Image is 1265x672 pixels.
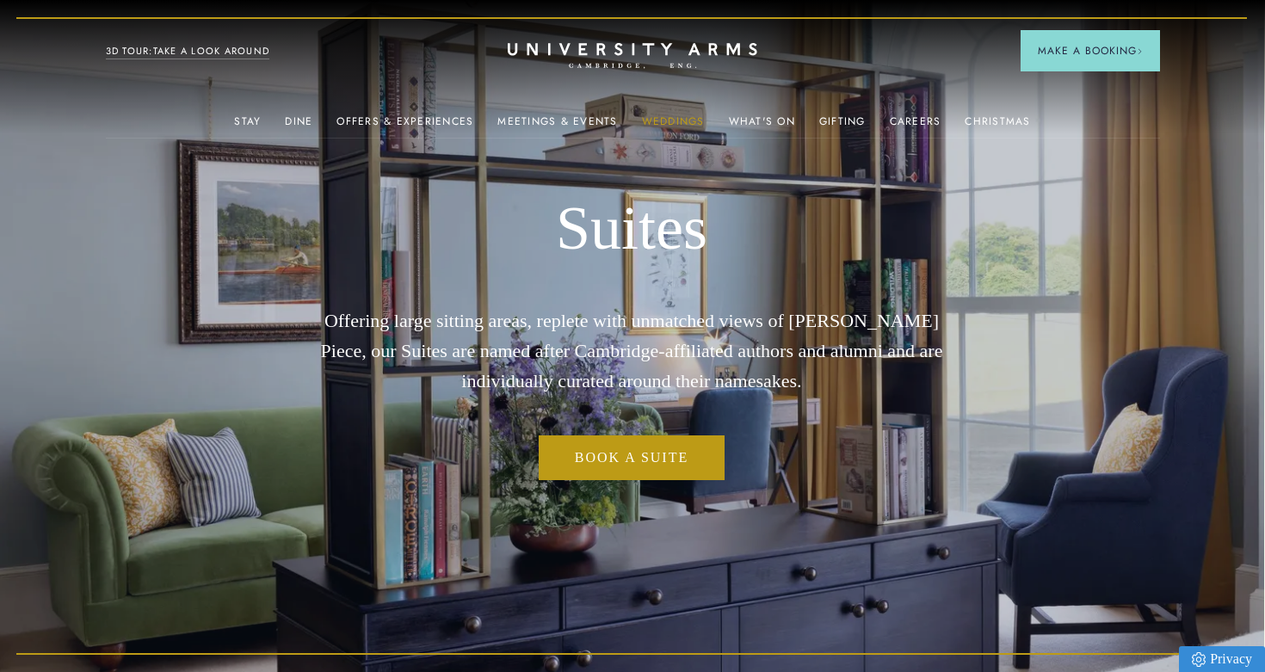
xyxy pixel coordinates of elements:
[316,192,948,266] h1: Suites
[890,115,941,138] a: Careers
[497,115,617,138] a: Meetings & Events
[729,115,795,138] a: What's On
[336,115,473,138] a: Offers & Experiences
[508,43,757,70] a: Home
[1021,30,1160,71] button: Make a BookingArrow icon
[1192,652,1206,667] img: Privacy
[1137,48,1143,54] img: Arrow icon
[234,115,261,138] a: Stay
[642,115,705,138] a: Weddings
[539,435,725,480] a: Book a Suite
[965,115,1030,138] a: Christmas
[285,115,312,138] a: Dine
[819,115,866,138] a: Gifting
[316,305,948,397] p: Offering large sitting areas, replete with unmatched views of [PERSON_NAME] Piece, our Suites are...
[1038,43,1143,59] span: Make a Booking
[1179,646,1265,672] a: Privacy
[106,44,270,59] a: 3D TOUR:TAKE A LOOK AROUND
